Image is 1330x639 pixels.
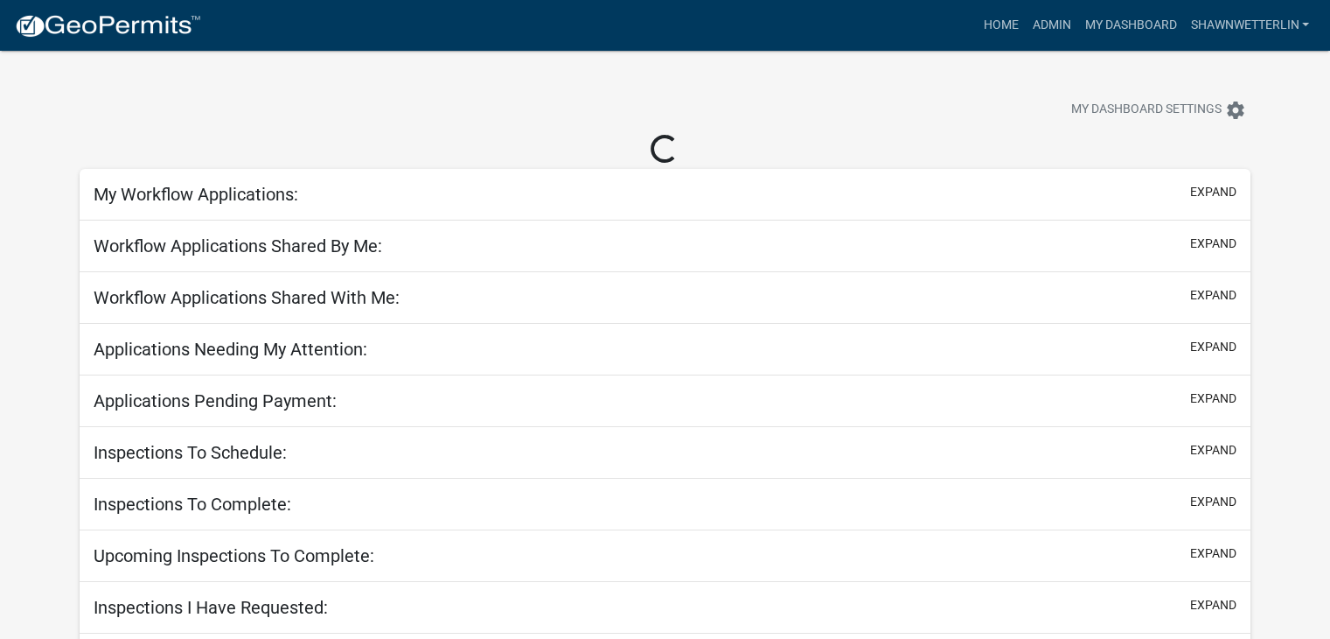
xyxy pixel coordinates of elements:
[1025,9,1077,42] a: Admin
[94,235,382,256] h5: Workflow Applications Shared By Me:
[94,339,367,360] h5: Applications Needing My Attention:
[1190,493,1236,511] button: expand
[1190,235,1236,253] button: expand
[1183,9,1316,42] a: ShawnWetterlin
[1071,100,1222,121] span: My Dashboard Settings
[1190,183,1236,201] button: expand
[94,494,291,515] h5: Inspections To Complete:
[94,545,374,566] h5: Upcoming Inspections To Complete:
[94,390,337,411] h5: Applications Pending Payment:
[1077,9,1183,42] a: My Dashboard
[94,184,298,205] h5: My Workflow Applications:
[1057,93,1260,127] button: My Dashboard Settingssettings
[1225,100,1246,121] i: settings
[94,442,287,463] h5: Inspections To Schedule:
[94,597,328,618] h5: Inspections I Have Requested:
[1190,596,1236,614] button: expand
[1190,390,1236,408] button: expand
[1190,338,1236,356] button: expand
[1190,441,1236,460] button: expand
[1190,544,1236,563] button: expand
[94,287,400,308] h5: Workflow Applications Shared With Me:
[976,9,1025,42] a: Home
[1190,286,1236,305] button: expand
